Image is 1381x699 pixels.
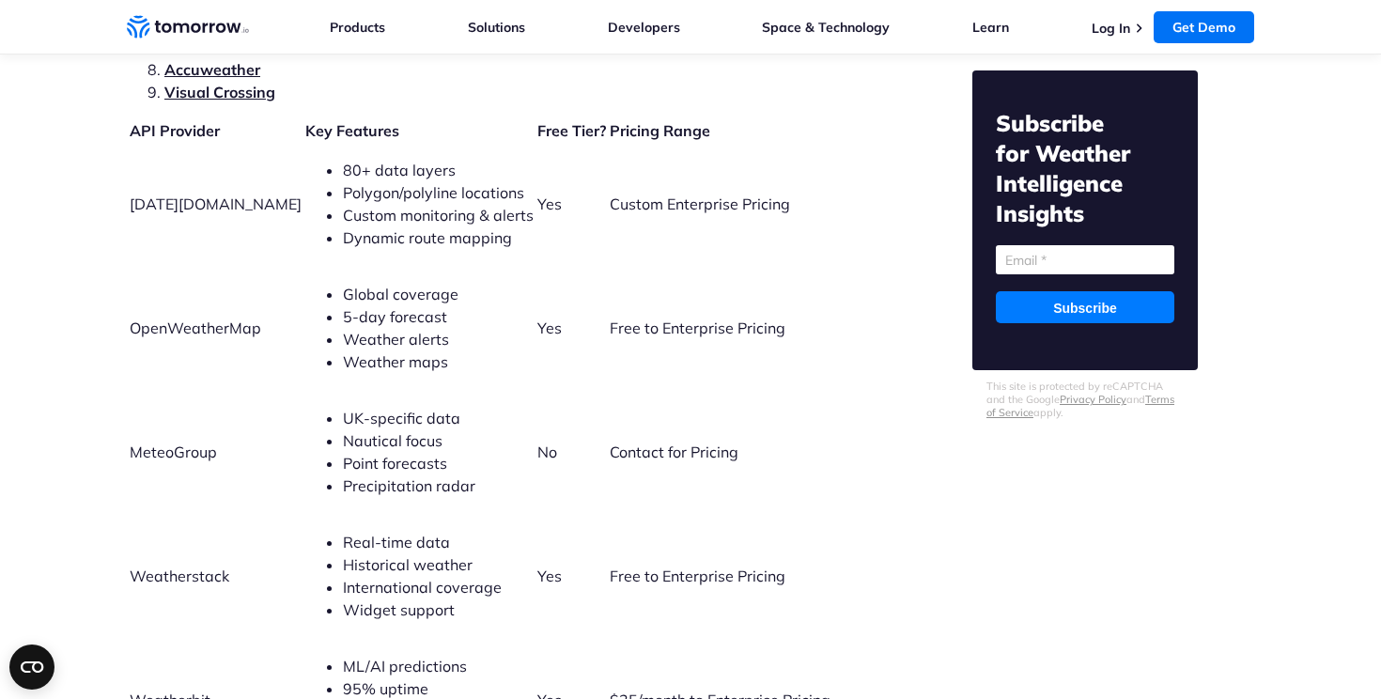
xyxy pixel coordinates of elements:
[343,307,447,326] span: 5-day forecast
[537,318,562,337] span: Yes
[164,60,260,79] a: Accuweather
[608,19,680,36] a: Developers
[343,454,447,473] span: Point forecasts
[610,443,738,461] span: Contact for Pricing
[343,206,534,225] span: Custom monitoring & alerts
[537,194,562,213] span: Yes
[130,194,302,213] span: [DATE][DOMAIN_NAME]
[537,567,562,585] span: Yes
[610,121,710,140] b: Pricing Range
[343,578,502,597] span: International coverage
[986,380,1184,419] p: This site is protected by reCAPTCHA and the Google and apply.
[130,567,229,585] span: Weatherstack
[972,19,1009,36] a: Learn
[343,600,455,619] span: Widget support
[343,330,449,349] span: Weather alerts
[343,476,475,495] span: Precipitation radar
[996,291,1174,323] input: Subscribe
[130,443,217,461] span: MeteoGroup
[537,443,557,461] span: No
[610,318,785,337] span: Free to Enterprise Pricing
[1060,393,1126,406] a: Privacy Policy
[468,19,525,36] a: Solutions
[164,83,275,101] a: Visual Crossing
[343,555,473,574] span: Historical weather
[343,183,524,202] span: Polygon/polyline locations
[762,19,890,36] a: Space & Technology
[343,679,428,698] span: 95% uptime
[343,533,450,551] span: Real-time data
[610,194,790,213] span: Custom Enterprise Pricing
[610,567,785,585] span: Free to Enterprise Pricing
[343,657,467,676] span: ML/AI predictions
[986,393,1174,419] a: Terms of Service
[130,121,220,140] b: API Provider
[537,121,606,140] b: Free Tier?
[9,645,54,690] button: Open CMP widget
[343,228,512,247] span: Dynamic route mapping
[127,13,249,41] a: Home link
[1092,20,1130,37] a: Log In
[343,285,458,303] span: Global coverage
[130,318,261,337] span: OpenWeatherMap
[343,161,456,179] span: 80+ data layers
[1154,11,1254,43] a: Get Demo
[996,108,1174,228] h2: Subscribe for Weather Intelligence Insights
[343,352,448,371] span: Weather maps
[343,431,442,450] span: Nautical focus
[996,245,1174,274] input: Email *
[305,121,399,140] b: Key Features
[330,19,385,36] a: Products
[343,409,460,427] span: UK-specific data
